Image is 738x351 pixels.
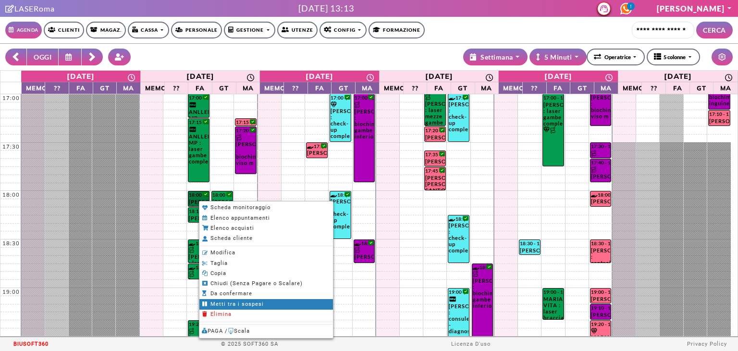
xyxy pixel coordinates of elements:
span: Copia [210,270,226,276]
span: PAGA / Scala [202,328,250,334]
span: Scheda cliente [210,235,253,241]
span: Metti tra i sospesi [210,301,264,307]
span: Elimina [210,311,232,317]
span: Modifica [210,250,235,256]
span: Chiudi (Senza Pagare o Scalare) [210,280,303,287]
span: Taglia [210,260,228,266]
span: Elenco acquisti [210,225,254,231]
span: Da confermare [210,290,252,297]
span: Elenco appuntamenti [210,215,270,221]
span: Scheda monitoraggio [210,204,271,211]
